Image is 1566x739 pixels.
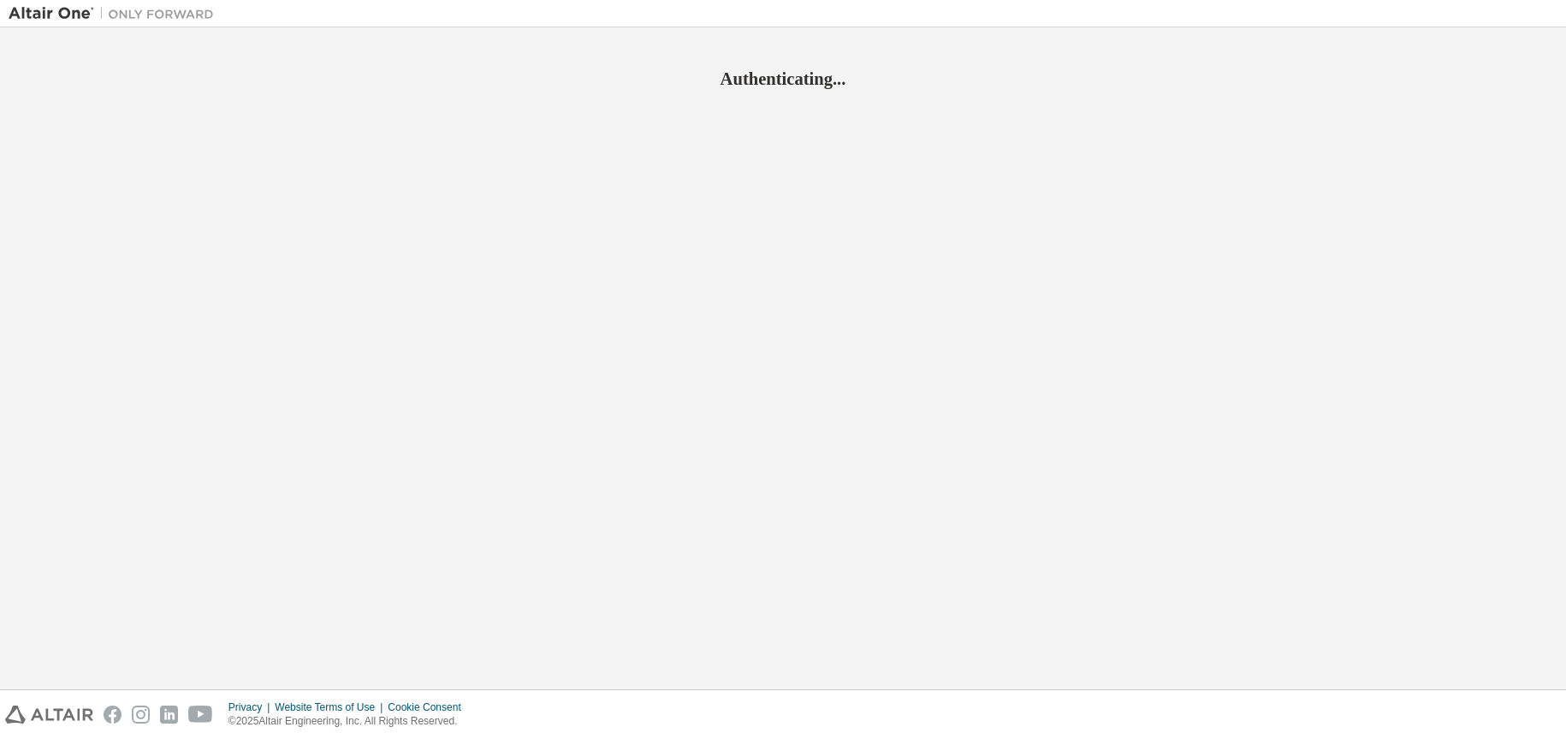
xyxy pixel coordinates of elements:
p: © 2025 Altair Engineering, Inc. All Rights Reserved. [228,714,472,729]
img: instagram.svg [132,706,150,724]
div: Cookie Consent [388,700,471,714]
div: Website Terms of Use [275,700,388,714]
img: Altair One [9,5,222,22]
h2: Authenticating... [9,68,1557,90]
div: Privacy [228,700,275,714]
img: youtube.svg [188,706,213,724]
img: altair_logo.svg [5,706,93,724]
img: linkedin.svg [160,706,178,724]
img: facebook.svg [104,706,122,724]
